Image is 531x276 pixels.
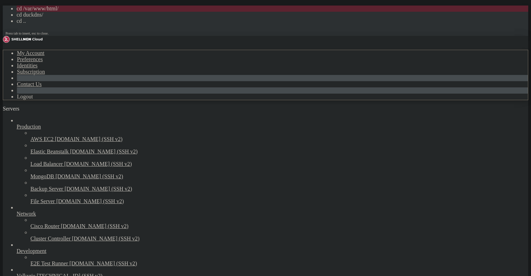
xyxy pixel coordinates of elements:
span: Production [17,124,41,130]
span: ~ [50,176,53,181]
li: Load Balancer [DOMAIN_NAME] (SSH v2) [30,155,528,167]
span: [DOMAIN_NAME] (SSH v2) [56,198,124,204]
x-row: Usage of /: 2.9% of 388.46GB [3,55,518,60]
span: [DOMAIN_NAME] (SSH v2) [55,173,123,179]
li: E2E Test Runner [DOMAIN_NAME] (SSH v2) [30,254,528,267]
x-row: Memory usage: 1% [3,60,518,66]
x-row: 0 updates can be applied immediately. [3,124,518,130]
li: cd /var/www/html/ [17,6,528,12]
span: lenneth@valkyrie [3,188,47,193]
a: Backup Server [DOMAIN_NAME] (SSH v2) [30,186,528,192]
x-row: IPv4 address for enp0s31f6: [TECHNICAL_ID] [3,89,518,95]
x-row: * Management: [URL][DOMAIN_NAME] [3,20,518,26]
x-row: -bash: /etc/mysql/mariadb.conf.d/: Is a directory [3,182,518,188]
x-row: System information as of [DATE] 10:36:49 AM -03 2025 [3,37,518,43]
img: Shellngn [3,36,43,43]
x-row: Expanded Security Maintenance for Applications is not enabled. [3,112,518,118]
li: cd duckdns/ [17,12,528,18]
a: Logout [17,94,33,99]
span: ~ [50,188,53,193]
x-row: IPv6 address for enp0s31f6: [TECHNICAL_ID] [3,95,518,101]
span: Network [17,211,36,217]
li: File Server [DOMAIN_NAME] (SSH v2) [30,192,528,204]
li: Production [17,117,528,204]
span: [DOMAIN_NAME] (SSH v2) [70,149,138,154]
li: Backup Server [DOMAIN_NAME] (SSH v2) [30,180,528,192]
span: [DOMAIN_NAME] (SSH v2) [65,186,132,192]
a: E2E Test Runner [DOMAIN_NAME] (SSH v2) [30,260,528,267]
span: MongoDB [30,173,54,179]
li: Cluster Controller [DOMAIN_NAME] (SSH v2) [30,229,528,242]
span: [DOMAIN_NAME] (SSH v2) [72,236,140,241]
span: [DOMAIN_NAME] (SSH v2) [61,223,129,229]
li: Elastic Beanstalk [DOMAIN_NAME] (SSH v2) [30,142,528,155]
x-row: * Support: [URL][DOMAIN_NAME] [3,26,518,32]
a: Identities [17,63,38,68]
a: Preferences [17,56,43,62]
li: Cisco Router [DOMAIN_NAME] (SSH v2) [30,217,528,229]
x-row: System load: 0.0 [3,49,518,55]
span: AWS EC2 [30,136,54,142]
span: Backup Server [30,186,63,192]
a: Contact Us [17,81,42,87]
a: Load Balancer [DOMAIN_NAME] (SSH v2) [30,161,528,167]
span: lenneth@valkyrie [3,164,47,170]
span: Servers [3,106,19,112]
x-row: Processes: 145 [3,78,518,84]
span: Elastic Beanstalk [30,149,69,154]
x-row: : $ /etc/mysql/mariadb.conf.d/ [3,176,518,182]
li: cd .. [17,18,528,24]
x-row: : $ bind-address = [TECHNICAL_ID] [3,164,518,170]
span: [DOMAIN_NAME] (SSH v2) [55,136,123,142]
a: Network [17,211,528,217]
a: Subscription [17,69,45,75]
x-row: Users logged in: 0 [3,84,518,89]
li: AWS EC2 [DOMAIN_NAME] (SSH v2) [30,130,528,142]
a: Elastic Beanstalk [DOMAIN_NAME] (SSH v2) [30,149,528,155]
span: E2E Test Runner [30,260,68,266]
li: MongoDB [DOMAIN_NAME] (SSH v2) [30,167,528,180]
span: File Server [30,198,55,204]
a: Cluster Controller [DOMAIN_NAME] (SSH v2) [30,236,528,242]
x-row: Last login: [DATE] from [TECHNICAL_ID] [3,159,518,164]
span: Development [17,248,46,254]
span: Cluster Controller [30,236,71,241]
span: Press tab to insert, esc to close. [6,31,48,35]
x-row: Temperature: 41.0 C [3,72,518,78]
x-row: : $ cd [3,188,518,193]
x-row: See [URL][DOMAIN_NAME] or run: sudo pro status [3,141,518,147]
span: [DOMAIN_NAME] (SSH v2) [69,260,137,266]
a: My Account [17,50,45,56]
x-row: Welcome to Ubuntu 24.04.3 LTS (GNU/Linux 6.8.0-71-generic x86_64) [3,3,518,9]
span: lenneth@valkyrie [3,176,47,181]
a: Servers [3,106,47,112]
span: Load Balancer [30,161,63,167]
x-row: bind-address: command not found [3,170,518,176]
a: MongoDB [DOMAIN_NAME] (SSH v2) [30,173,528,180]
span: ~ [50,164,53,170]
x-row: Swap usage: 0% [3,66,518,72]
span: [DOMAIN_NAME] (SSH v2) [64,161,132,167]
div: (23, 32) [70,188,73,193]
a: Cisco Router [DOMAIN_NAME] (SSH v2) [30,223,528,229]
x-row: Enable ESM Apps to receive additional future security updates. [3,135,518,141]
span: Cisco Router [30,223,59,229]
li: Network [17,204,528,242]
a: File Server [DOMAIN_NAME] (SSH v2) [30,198,528,204]
a: Production [17,124,528,130]
x-row: * Documentation: [URL][DOMAIN_NAME] [3,14,518,20]
a: AWS EC2 [DOMAIN_NAME] (SSH v2) [30,136,528,142]
a: Development [17,248,528,254]
li: Development [17,242,528,267]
